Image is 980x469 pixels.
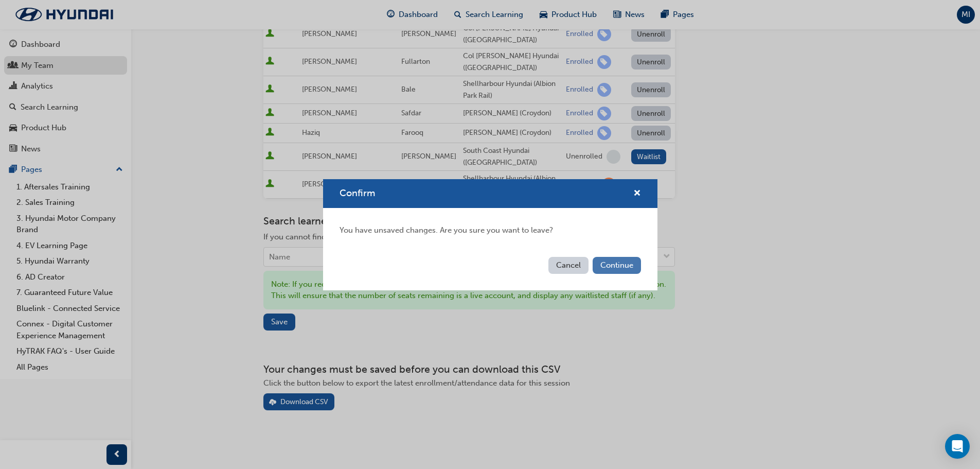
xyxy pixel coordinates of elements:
[323,179,657,290] div: Confirm
[633,187,641,200] button: cross-icon
[593,257,641,274] button: Continue
[323,208,657,253] div: You have unsaved changes. Are you sure you want to leave?
[340,187,375,199] span: Confirm
[945,434,970,459] div: Open Intercom Messenger
[548,257,589,274] button: Cancel
[633,189,641,199] span: cross-icon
